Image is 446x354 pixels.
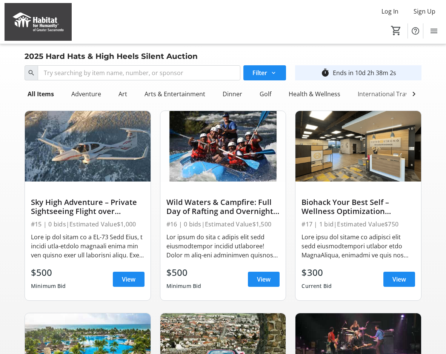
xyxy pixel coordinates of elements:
[381,7,398,16] span: Log In
[301,232,415,260] div: Lore ipsu dol sitame co adipisci elit sedd eiusmodtempori utlabor etdo MagnaAliqua, enimadmi ve q...
[252,68,267,77] span: Filter
[68,86,104,102] div: Adventure
[243,65,286,80] button: Filter
[122,275,135,284] span: View
[286,86,343,102] div: Health & Wellness
[426,23,441,38] button: Menu
[333,68,396,77] div: Ends in 10d 2h 38m 2s
[257,86,274,102] div: Golf
[166,232,280,260] div: Lor ipsum do sita c adipis elit sedd eiusmodtempor incidid utlaboree! Dolor m aliq-eni adminimven...
[408,23,423,38] button: Help
[321,68,330,77] mat-icon: timer_outline
[31,198,145,216] div: Sky High Adventure – Private Sightseeing Flight over [GEOGRAPHIC_DATA] or [GEOGRAPHIC_DATA]
[25,86,57,102] div: All Items
[160,111,286,182] img: Wild Waters & Campfire: Full Day of Rafting and Overnight Camping for Six
[20,50,202,62] div: 2025 Hard Hats & High Heels Silent Auction
[5,3,72,41] img: Habitat for Humanity of Greater Sacramento's Logo
[166,279,201,293] div: Minimum Bid
[301,198,415,216] div: Biohack Your Best Self – Wellness Optimization Experience
[166,219,280,229] div: #16 | 0 bids | Estimated Value $1,500
[31,266,66,279] div: $500
[31,232,145,260] div: Lore ip dol sitam co a EL-73 Sedd Eius, t incidi utla-etdolo magnaali enima min ven quisno exer u...
[220,86,245,102] div: Dinner
[113,272,145,287] a: View
[248,272,280,287] a: View
[115,86,130,102] div: Art
[257,275,271,284] span: View
[38,65,240,80] input: Try searching by item name, number, or sponsor
[383,272,415,287] a: View
[355,86,417,102] div: International Travel
[166,266,201,279] div: $500
[295,111,421,182] img: Biohack Your Best Self – Wellness Optimization Experience
[414,7,435,16] span: Sign Up
[389,24,403,37] button: Cart
[166,198,280,216] div: Wild Waters & Campfire: Full Day of Rafting and Overnight Camping for Six
[25,111,151,182] img: Sky High Adventure – Private Sightseeing Flight over Sacramento or San Francisco
[301,266,332,279] div: $300
[31,219,145,229] div: #15 | 0 bids | Estimated Value $1,000
[301,279,332,293] div: Current Bid
[141,86,208,102] div: Arts & Entertainment
[392,275,406,284] span: View
[375,5,404,17] button: Log In
[408,5,441,17] button: Sign Up
[301,219,415,229] div: #17 | 1 bid | Estimated Value $750
[31,279,66,293] div: Minimum Bid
